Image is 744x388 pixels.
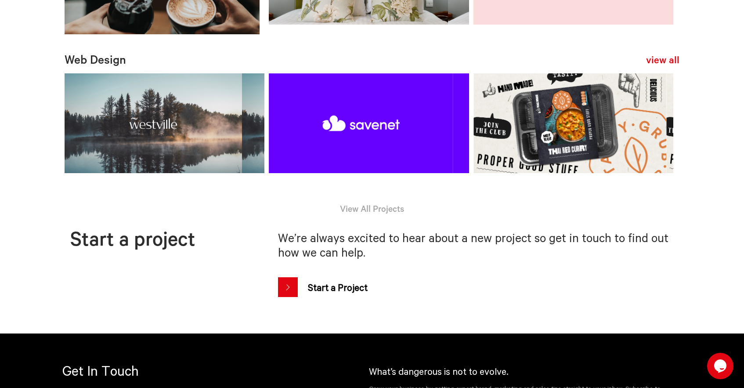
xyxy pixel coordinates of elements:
a: Start a Project [278,274,377,301]
h5: Get In Touch [62,363,313,380]
h2: Start a project [70,230,265,254]
h4: What’s dangerous is not to evolve. [369,366,671,377]
a: View All Projects [340,206,404,215]
h3: We’re always excited to hear about a new project so get in touch to find out how we can help. [278,231,677,266]
iframe: chat widget [707,353,735,379]
h2: Web Design [62,54,682,69]
span: Start a Project [299,274,376,301]
a: view all [646,54,679,69]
